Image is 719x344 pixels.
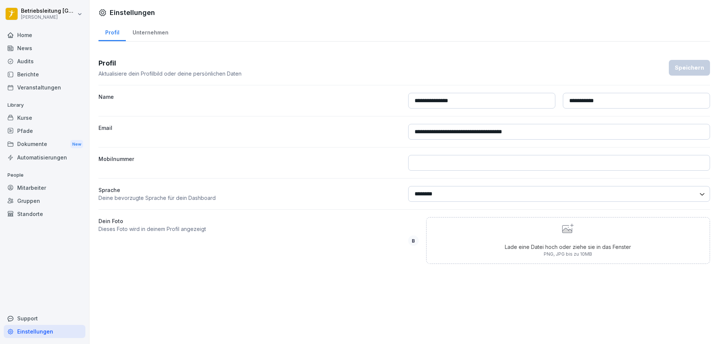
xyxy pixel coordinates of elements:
a: Gruppen [4,194,85,207]
a: Home [4,28,85,42]
p: Library [4,99,85,111]
label: Name [98,93,401,109]
a: News [4,42,85,55]
div: Speichern [675,64,704,72]
div: B [408,235,419,246]
div: Dokumente [4,137,85,151]
a: Audits [4,55,85,68]
a: Pfade [4,124,85,137]
p: [PERSON_NAME] [21,15,76,20]
a: Einstellungen [4,325,85,338]
p: Aktualisiere dein Profilbild oder deine persönlichen Daten [98,70,242,77]
a: Veranstaltungen [4,81,85,94]
label: Dein Foto [98,217,401,225]
h3: Profil [98,58,242,68]
p: Lade eine Datei hoch oder ziehe sie in das Fenster [505,243,631,251]
div: Support [4,312,85,325]
p: PNG, JPG bis zu 10MB [505,251,631,258]
h1: Einstellungen [110,7,155,18]
a: Kurse [4,111,85,124]
div: New [70,140,83,149]
p: Deine bevorzugte Sprache für dein Dashboard [98,194,401,202]
p: Dieses Foto wird in deinem Profil angezeigt [98,225,401,233]
a: Mitarbeiter [4,181,85,194]
p: Sprache [98,186,401,194]
a: DokumenteNew [4,137,85,151]
a: Profil [98,22,126,41]
a: Berichte [4,68,85,81]
label: Mobilnummer [98,155,401,171]
p: People [4,169,85,181]
p: Betriebsleitung [GEOGRAPHIC_DATA] [21,8,76,14]
a: Standorte [4,207,85,220]
label: Email [98,124,401,140]
button: Speichern [669,60,710,76]
a: Unternehmen [126,22,175,41]
a: Automatisierungen [4,151,85,164]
